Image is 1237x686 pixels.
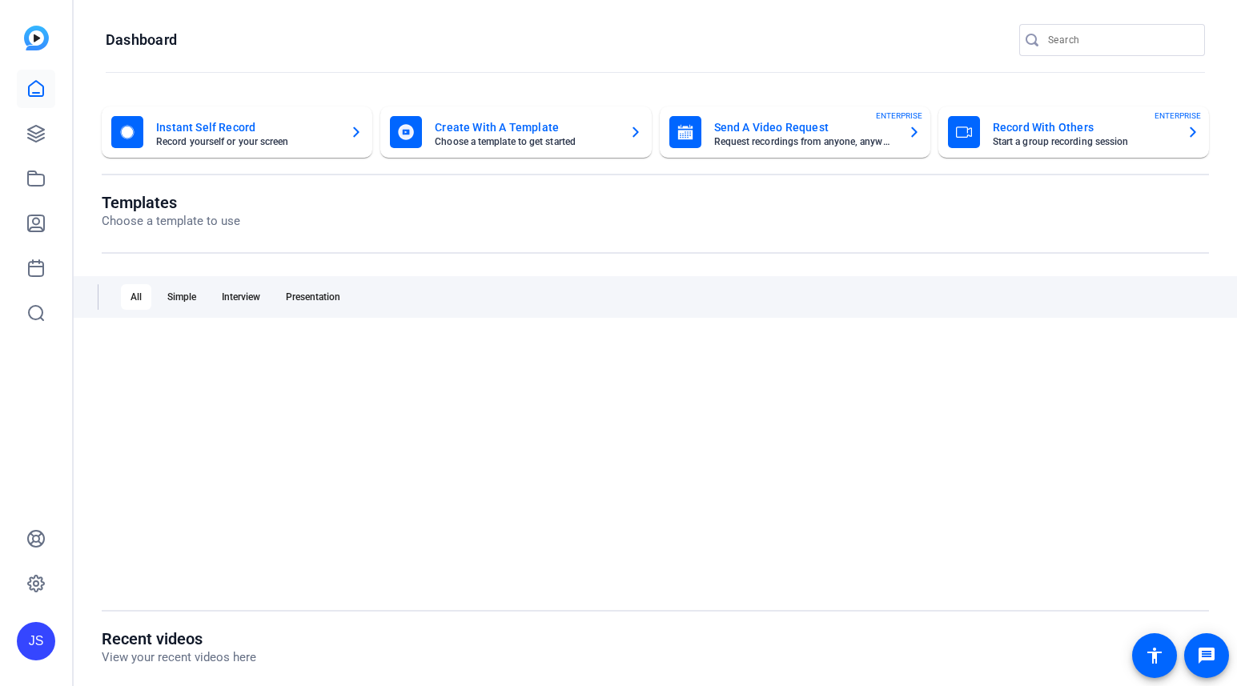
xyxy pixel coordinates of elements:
button: Create With A TemplateChoose a template to get started [380,106,651,158]
mat-card-subtitle: Start a group recording session [993,137,1174,146]
h1: Templates [102,193,240,212]
mat-card-title: Instant Self Record [156,118,337,137]
mat-card-title: Create With A Template [435,118,616,137]
h1: Recent videos [102,629,256,648]
mat-icon: accessibility [1145,646,1164,665]
p: Choose a template to use [102,212,240,231]
button: Send A Video RequestRequest recordings from anyone, anywhereENTERPRISE [660,106,930,158]
mat-card-title: Record With Others [993,118,1174,137]
div: JS [17,622,55,660]
img: blue-gradient.svg [24,26,49,50]
span: ENTERPRISE [1155,110,1201,122]
mat-card-subtitle: Record yourself or your screen [156,137,337,146]
div: Interview [212,284,270,310]
mat-card-subtitle: Request recordings from anyone, anywhere [714,137,895,146]
button: Record With OthersStart a group recording sessionENTERPRISE [938,106,1209,158]
p: View your recent videos here [102,648,256,667]
div: All [121,284,151,310]
div: Simple [158,284,206,310]
mat-icon: message [1197,646,1216,665]
button: Instant Self RecordRecord yourself or your screen [102,106,372,158]
span: ENTERPRISE [876,110,922,122]
mat-card-subtitle: Choose a template to get started [435,137,616,146]
mat-card-title: Send A Video Request [714,118,895,137]
input: Search [1048,30,1192,50]
h1: Dashboard [106,30,177,50]
div: Presentation [276,284,350,310]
